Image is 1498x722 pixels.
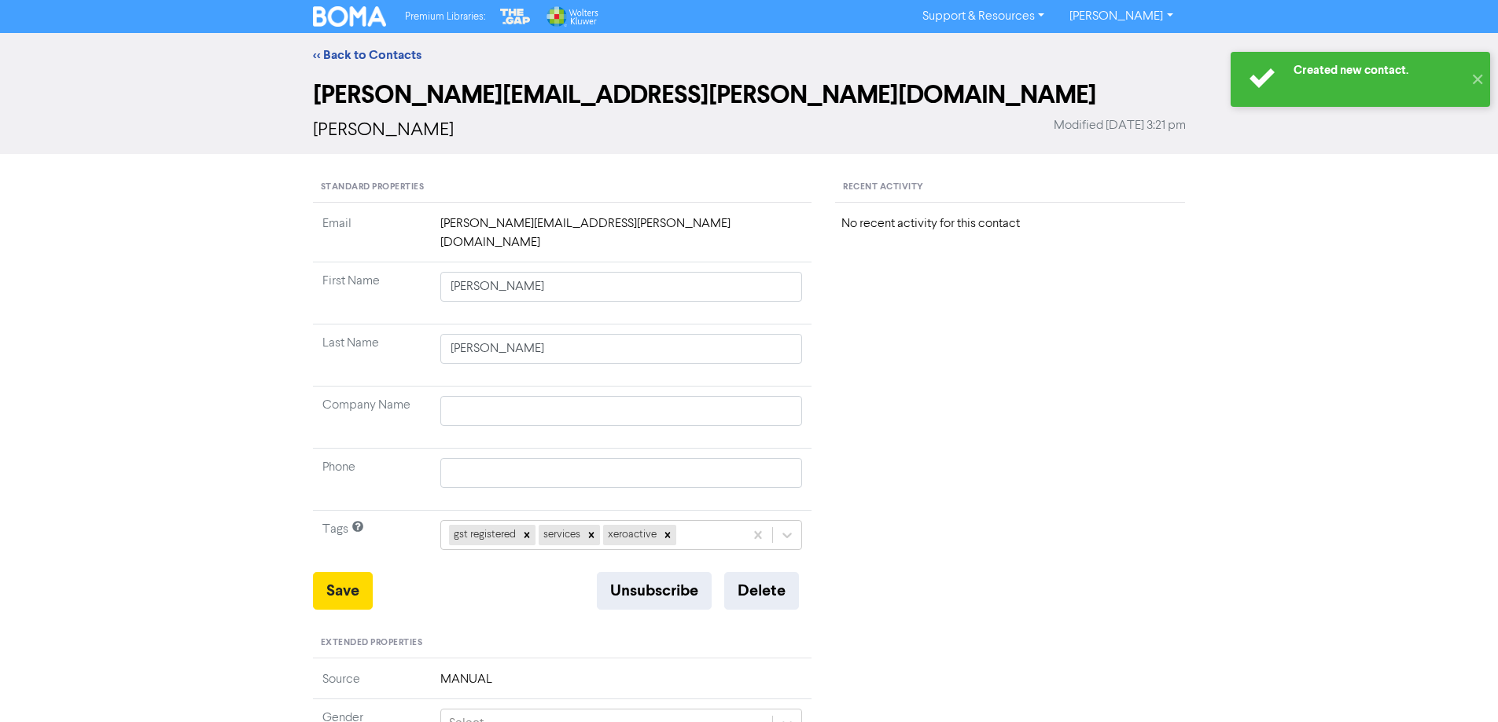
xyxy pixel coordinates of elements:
[313,262,431,324] td: First Name
[603,525,659,545] div: xeroactive
[313,511,431,573] td: Tags
[405,12,485,22] span: Premium Libraries:
[910,4,1057,29] a: Support & Resources
[313,173,812,203] div: Standard Properties
[313,324,431,387] td: Last Name
[724,572,799,610] button: Delete
[597,572,712,610] button: Unsubscribe
[313,629,812,658] div: Extended Properties
[313,80,1186,110] h2: [PERSON_NAME][EMAIL_ADDRESS][PERSON_NAME][DOMAIN_NAME]
[1057,4,1185,29] a: [PERSON_NAME]
[313,6,387,27] img: BOMA Logo
[313,572,373,610] button: Save
[313,214,431,262] td: Email
[1294,62,1463,79] div: Created new contact.
[545,6,598,27] img: Wolters Kluwer
[539,525,583,545] div: services
[313,670,431,699] td: Source
[841,214,1179,233] div: No recent activity for this contact
[313,449,431,511] td: Phone
[498,6,532,27] img: The Gap
[835,173,1185,203] div: Recent Activity
[1419,647,1498,722] iframe: Chat Widget
[431,214,812,262] td: [PERSON_NAME][EMAIL_ADDRESS][PERSON_NAME][DOMAIN_NAME]
[313,121,454,140] span: [PERSON_NAME]
[313,47,421,63] a: << Back to Contacts
[313,387,431,449] td: Company Name
[431,670,812,699] td: MANUAL
[1054,116,1186,135] span: Modified [DATE] 3:21 pm
[449,525,518,545] div: gst registered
